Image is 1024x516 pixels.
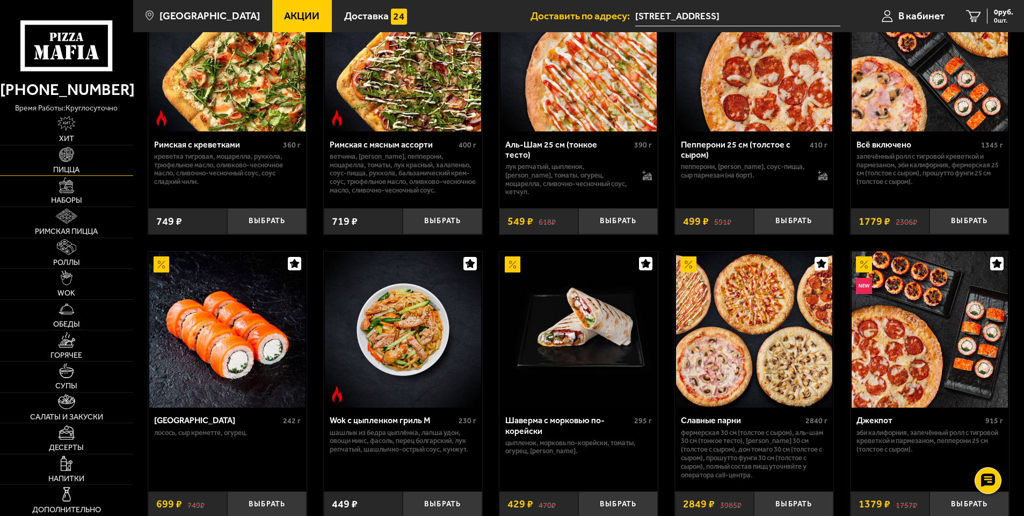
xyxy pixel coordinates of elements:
[505,415,631,436] div: Шаверма с морковью по-корейски
[329,386,345,402] img: Острое блюдо
[159,11,260,21] span: [GEOGRAPHIC_DATA]
[531,11,635,21] span: Доставить по адресу:
[187,499,205,510] s: 749 ₽
[53,259,80,267] span: Роллы
[283,141,301,150] span: 360 г
[856,152,1003,187] p: Запечённый ролл с тигровой креветкой и пармезаном, Эби Калифорния, Фермерская 25 см (толстое с сы...
[539,499,556,510] s: 470 ₽
[985,416,1003,425] span: 915 г
[499,252,658,408] a: АкционныйШаверма с морковью по-корейски
[500,252,657,408] img: Шаверма с морковью по-корейски
[35,228,98,235] span: Римская пицца
[859,216,890,227] span: 1779 ₽
[284,11,319,21] span: Акции
[856,415,983,425] div: Джекпот
[59,135,74,143] span: Хит
[459,416,476,425] span: 230 г
[154,139,280,150] div: Римская с креветками
[805,416,827,425] span: 2840 г
[325,252,481,408] img: Wok с цыпленком гриль M
[635,6,840,26] span: 2-й Верхний переулок, 1
[898,11,945,21] span: В кабинет
[154,256,170,272] img: Акционный
[681,429,827,480] p: Фермерская 30 см (толстое с сыром), Аль-Шам 30 см (тонкое тесто), [PERSON_NAME] 30 см (толстое с ...
[330,139,456,150] div: Римская с мясным ассорти
[391,9,407,25] img: 15daf4d41897b9f0e9f617042186c801.svg
[329,110,345,126] img: Острое блюдо
[929,208,1009,234] button: Выбрать
[681,139,807,160] div: Пепперони 25 см (толстое с сыром)
[332,216,358,227] span: 719 ₽
[55,382,77,390] span: Супы
[856,278,872,294] img: Новинка
[754,208,833,234] button: Выбрать
[714,216,731,227] s: 591 ₽
[680,256,696,272] img: Акционный
[344,11,389,21] span: Доставка
[505,439,652,456] p: цыпленок, морковь по-корейски, томаты, огурец, [PERSON_NAME].
[154,110,170,126] img: Острое блюдо
[49,444,84,452] span: Десерты
[681,415,803,425] div: Славные парни
[50,352,82,359] span: Горячее
[859,499,890,510] span: 1379 ₽
[156,216,182,227] span: 749 ₽
[994,17,1013,24] span: 0 шт.
[32,506,101,514] span: Дополнительно
[156,499,182,510] span: 699 ₽
[676,252,832,408] img: Славные парни
[227,208,307,234] button: Выбрать
[283,416,301,425] span: 242 г
[48,475,84,483] span: Напитки
[330,429,476,454] p: шашлык из бедра цыплёнка, лапша удон, овощи микс, фасоль, перец болгарский, лук репчатый, шашлычн...
[981,141,1003,150] span: 1345 г
[856,139,978,150] div: Всё включено
[154,415,280,425] div: [GEOGRAPHIC_DATA]
[148,252,307,408] a: АкционныйФиладельфия
[675,252,833,408] a: АкционныйСлавные парни
[683,499,715,510] span: 2849 ₽
[720,499,742,510] s: 3985 ₽
[683,216,709,227] span: 499 ₽
[578,208,658,234] button: Выбрать
[507,216,533,227] span: 549 ₽
[856,256,872,272] img: Акционный
[635,6,840,26] input: Ваш адрес доставки
[634,141,652,150] span: 390 г
[851,252,1009,408] a: АкционныйНовинкаДжекпот
[507,499,533,510] span: 429 ₽
[896,499,917,510] s: 1757 ₽
[681,163,808,180] p: пепперони, [PERSON_NAME], соус-пицца, сыр пармезан (на борт).
[154,152,301,187] p: креветка тигровая, моцарелла, руккола, трюфельное масло, оливково-чесночное масло, сливочно-чесно...
[810,141,827,150] span: 410 г
[634,416,652,425] span: 295 г
[505,256,521,272] img: Акционный
[459,141,476,150] span: 400 г
[330,415,456,425] div: Wok с цыпленком гриль M
[154,429,301,437] p: лосось, Сыр креметте, огурец.
[994,9,1013,16] span: 0 руб.
[324,252,482,408] a: Острое блюдоWok с цыпленком гриль M
[53,166,79,174] span: Пицца
[57,290,75,297] span: WOK
[852,252,1008,408] img: Джекпот
[330,152,476,195] p: ветчина, [PERSON_NAME], пепперони, моцарелла, томаты, лук красный, халапеньо, соус-пицца, руккола...
[505,163,632,197] p: лук репчатый, цыпленок, [PERSON_NAME], томаты, огурец, моцарелла, сливочно-чесночный соус, кетчуп.
[30,414,103,421] span: Салаты и закуски
[896,216,917,227] s: 2306 ₽
[856,429,1003,454] p: Эби Калифорния, Запечённый ролл с тигровой креветкой и пармезаном, Пепперони 25 см (толстое с сыр...
[403,208,482,234] button: Выбрать
[539,216,556,227] s: 618 ₽
[149,252,306,408] img: Филадельфия
[505,139,631,160] div: Аль-Шам 25 см (тонкое тесто)
[53,321,80,328] span: Обеды
[51,197,82,204] span: Наборы
[332,499,358,510] span: 449 ₽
